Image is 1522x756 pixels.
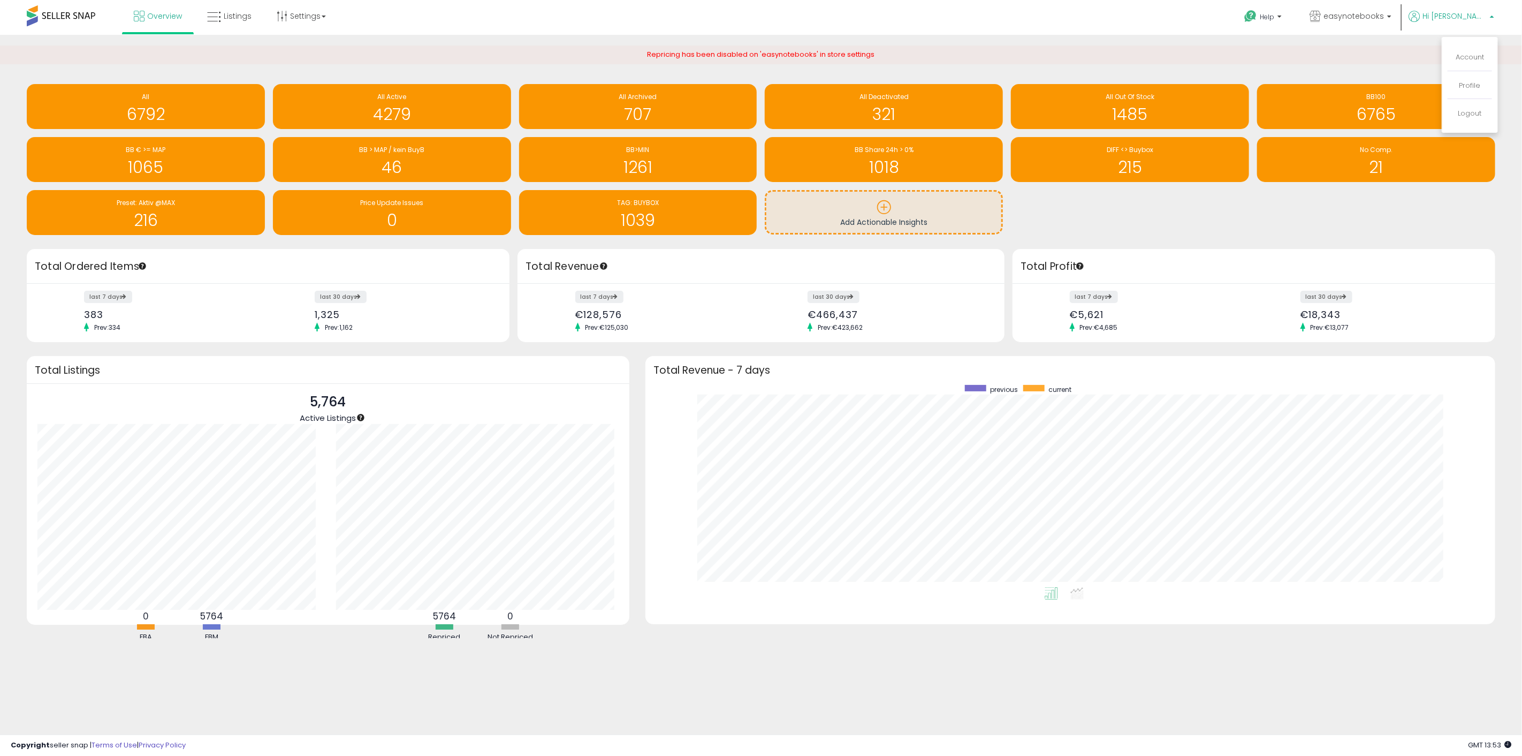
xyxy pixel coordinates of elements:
label: last 7 days [1070,291,1118,303]
span: No Comp. [1360,145,1392,154]
h1: 1065 [32,158,260,176]
span: Prev: €423,662 [812,323,868,332]
a: BB € >= MAP 1065 [27,137,265,182]
span: BB>MIN [627,145,650,154]
span: TAG: BUYBOX [617,198,659,207]
h1: 0 [278,211,506,229]
a: Price Update Issues 0 [273,190,511,235]
span: Preset: Aktiv @MAX [117,198,175,207]
div: Repriced [412,632,476,642]
h1: 1039 [524,211,752,229]
h1: 1261 [524,158,752,176]
h1: 4279 [278,105,506,123]
span: current [1048,385,1071,394]
label: last 30 days [315,291,367,303]
span: Overview [147,11,182,21]
span: BB Share 24h > 0% [855,145,914,154]
a: All Archived 707 [519,84,757,129]
span: Help [1260,12,1274,21]
a: DIFF <> Buybox 215 [1011,137,1249,182]
label: last 30 days [808,291,859,303]
h1: 46 [278,158,506,176]
h3: Total Profit [1021,259,1487,274]
label: last 7 days [84,291,132,303]
a: BB100 6765 [1257,84,1495,129]
h1: 1485 [1016,105,1244,123]
span: previous [990,385,1018,394]
span: BB100 [1367,92,1386,101]
a: Help [1236,2,1292,35]
span: DIFF <> Buybox [1107,145,1153,154]
h1: 215 [1016,158,1244,176]
h1: 1018 [770,158,998,176]
span: BB € >= MAP [126,145,165,154]
div: Not Repriced [478,632,542,642]
div: Tooltip anchor [356,413,366,422]
h1: 6765 [1262,105,1490,123]
p: 5,764 [300,392,356,412]
div: Tooltip anchor [1075,261,1085,271]
span: Price Update Issues [360,198,423,207]
span: All Active [377,92,406,101]
div: FBA [113,632,178,642]
a: No Comp. 21 [1257,137,1495,182]
div: €5,621 [1070,309,1246,320]
a: Add Actionable Insights [766,192,1001,233]
span: Active Listings [300,412,356,424]
div: 1,325 [315,309,491,320]
a: Hi [PERSON_NAME] [1409,11,1494,35]
b: 5764 [433,610,456,623]
span: Add Actionable Insights [840,217,927,228]
a: All Active 4279 [273,84,511,129]
b: 0 [507,610,513,623]
span: Repricing has been disabled on 'easynotebooks' in store settings [648,49,875,59]
span: easynotebooks [1323,11,1384,21]
span: All Archived [619,92,657,101]
a: BB Share 24h > 0% 1018 [765,137,1003,182]
a: All Out Of Stock 1485 [1011,84,1249,129]
a: Account [1456,52,1484,62]
span: Listings [224,11,252,21]
span: Prev: 1,162 [319,323,358,332]
div: €466,437 [808,309,985,320]
span: All Deactivated [859,92,909,101]
span: Prev: €13,077 [1305,323,1354,332]
b: 0 [143,610,149,623]
h1: 707 [524,105,752,123]
span: Prev: €4,685 [1075,323,1123,332]
h3: Total Revenue [526,259,996,274]
div: FBM [179,632,243,642]
label: last 30 days [1300,291,1352,303]
span: Prev: 334 [89,323,126,332]
a: BB>MIN 1261 [519,137,757,182]
b: 5764 [200,610,223,623]
div: 383 [84,309,260,320]
a: Logout [1458,108,1482,118]
h1: 6792 [32,105,260,123]
span: All Out Of Stock [1106,92,1154,101]
label: last 7 days [575,291,623,303]
span: All [142,92,149,101]
a: Preset: Aktiv @MAX 216 [27,190,265,235]
a: BB > MAP / kein BuyB 46 [273,137,511,182]
h3: Total Listings [35,366,621,374]
a: TAG: BUYBOX 1039 [519,190,757,235]
div: €18,343 [1300,309,1477,320]
h3: Total Revenue - 7 days [653,366,1487,374]
i: Get Help [1244,10,1257,23]
h3: Total Ordered Items [35,259,501,274]
h1: 21 [1262,158,1490,176]
a: All 6792 [27,84,265,129]
h1: 216 [32,211,260,229]
span: Prev: €125,030 [580,323,634,332]
div: €128,576 [575,309,753,320]
a: Profile [1459,80,1481,90]
div: Tooltip anchor [138,261,147,271]
h1: 321 [770,105,998,123]
a: All Deactivated 321 [765,84,1003,129]
span: Hi [PERSON_NAME] [1422,11,1487,21]
div: Tooltip anchor [599,261,608,271]
span: BB > MAP / kein BuyB [359,145,424,154]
